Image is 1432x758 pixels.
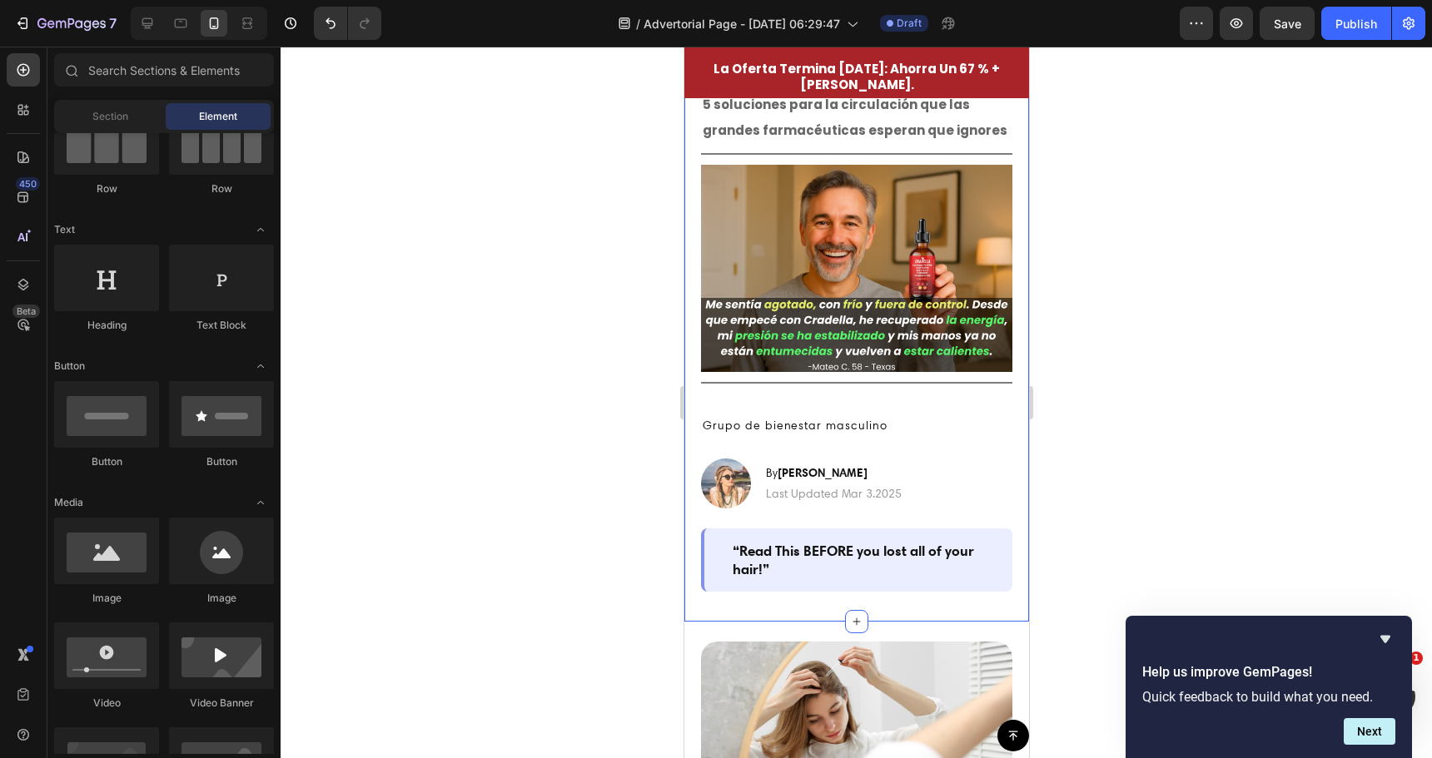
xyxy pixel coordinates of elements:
h2: Help us improve GemPages! [1142,662,1395,682]
input: Search Sections & Elements [54,53,274,87]
div: Undo/Redo [314,7,381,40]
span: Text [54,222,75,237]
button: Hide survey [1375,629,1395,649]
div: Heading [54,318,159,333]
span: Toggle open [247,489,274,516]
div: Row [54,181,159,196]
img: gempages_432750572815254551-8e241309-2934-4a82-8ee7-3297b828f1e9.png [17,595,328,742]
div: Row [169,181,274,196]
span: Section [92,109,128,124]
div: Help us improve GemPages! [1142,629,1395,745]
span: 1 [1410,651,1423,665]
span: Media [54,495,83,510]
div: Image [169,591,274,606]
span: / [636,15,640,32]
button: Publish [1321,7,1391,40]
div: Text Block [169,318,274,333]
span: Draft [897,16,922,31]
iframe: Design area [684,47,1029,758]
div: Beta [12,305,40,318]
div: Image [54,591,159,606]
div: 450 [16,177,40,191]
div: Video Banner [169,696,274,711]
span: Save [1274,17,1301,31]
div: Button [54,454,159,469]
div: Video [54,696,159,711]
span: Button [54,359,85,374]
span: Advertorial Page - [DATE] 06:29:47 [644,15,840,32]
button: 7 [7,7,124,40]
span: Toggle open [247,353,274,379]
button: Save [1260,7,1315,40]
p: 7 [109,13,117,33]
button: Next question [1344,718,1395,745]
span: Toggle open [247,216,274,243]
span: Element [199,109,237,124]
div: Button [169,454,274,469]
p: Quick feedback to build what you need. [1142,689,1395,705]
div: Publish [1335,15,1377,32]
